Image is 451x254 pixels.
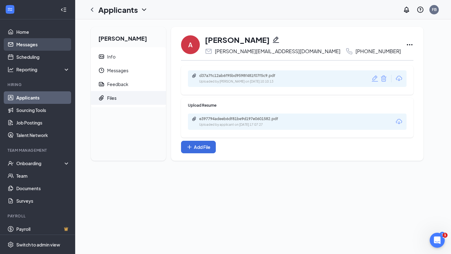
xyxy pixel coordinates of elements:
a: Job Postings [16,116,70,129]
div: Uploaded by [PERSON_NAME] on [DATE] 10:10:13 [199,79,293,84]
div: Files [107,95,117,101]
a: Paperclipd37a7fc12ab6f95bd9598f481f07f5c9.pdfUploaded by [PERSON_NAME] on [DATE] 10:10:13 [192,73,293,84]
h1: [PERSON_NAME] [205,34,270,45]
div: Upload Resume [188,103,407,108]
span: 1 [443,233,448,238]
div: [PERSON_NAME][EMAIL_ADDRESS][DOMAIN_NAME] [215,48,340,54]
svg: Paperclip [98,95,105,101]
svg: Collapse [60,7,67,13]
a: Team [16,170,70,182]
svg: ContactCard [98,53,105,60]
div: Reporting [16,66,70,73]
svg: Pencil [272,36,280,43]
a: Home [16,26,70,38]
a: ContactCardInfo [91,50,166,63]
a: Documents [16,182,70,195]
div: e397794adeeb6df81be9d197e0601582.pdf [199,116,287,121]
a: Paperclipe397794adeeb6df81be9d197e0601582.pdfUploaded by applicant on [DATE] 17:07:27 [192,116,293,127]
svg: Download [395,118,403,125]
svg: QuestionInfo [417,6,424,13]
svg: Clock [98,67,105,74]
span: Messages [107,63,161,77]
svg: Paperclip [192,116,197,121]
svg: Ellipses [406,41,413,48]
a: Scheduling [16,51,70,63]
a: PayrollCrown [16,223,70,235]
div: [PHONE_NUMBER] [355,48,401,54]
div: FB [432,7,437,12]
svg: UserCheck [8,160,14,166]
div: Payroll [8,213,69,219]
iframe: Intercom live chat [430,233,445,248]
svg: ChevronLeft [88,6,96,13]
svg: Settings [8,241,14,248]
a: Surveys [16,195,70,207]
a: Sourcing Tools [16,104,70,116]
div: Team Management [8,148,69,153]
a: ReportFeedback [91,77,166,91]
a: Talent Network [16,129,70,141]
svg: Notifications [403,6,410,13]
div: Switch to admin view [16,241,60,248]
div: Feedback [107,81,128,87]
svg: Download [395,75,403,82]
h2: [PERSON_NAME] [91,27,166,47]
button: Add FilePlus [181,141,216,153]
svg: Paperclip [192,73,197,78]
a: Applicants [16,91,70,104]
a: PaperclipFiles [91,91,166,105]
div: Info [107,53,116,60]
div: Hiring [8,82,69,87]
div: Uploaded by applicant on [DATE] 17:07:27 [199,122,293,127]
svg: WorkstreamLogo [7,6,13,13]
svg: Phone [345,48,353,55]
div: Onboarding [16,160,65,166]
a: Messages [16,38,70,51]
svg: ChevronDown [140,6,148,13]
a: ClockMessages [91,63,166,77]
svg: Email [205,48,212,55]
h1: Applicants [98,4,138,15]
div: A [188,40,193,49]
div: d37a7fc12ab6f95bd9598f481f07f5c9.pdf [199,73,287,78]
svg: Pencil [371,75,379,82]
svg: Report [98,81,105,87]
svg: Analysis [8,66,14,73]
div: 1 [440,232,445,237]
svg: Trash [380,75,387,82]
svg: Plus [186,144,193,150]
